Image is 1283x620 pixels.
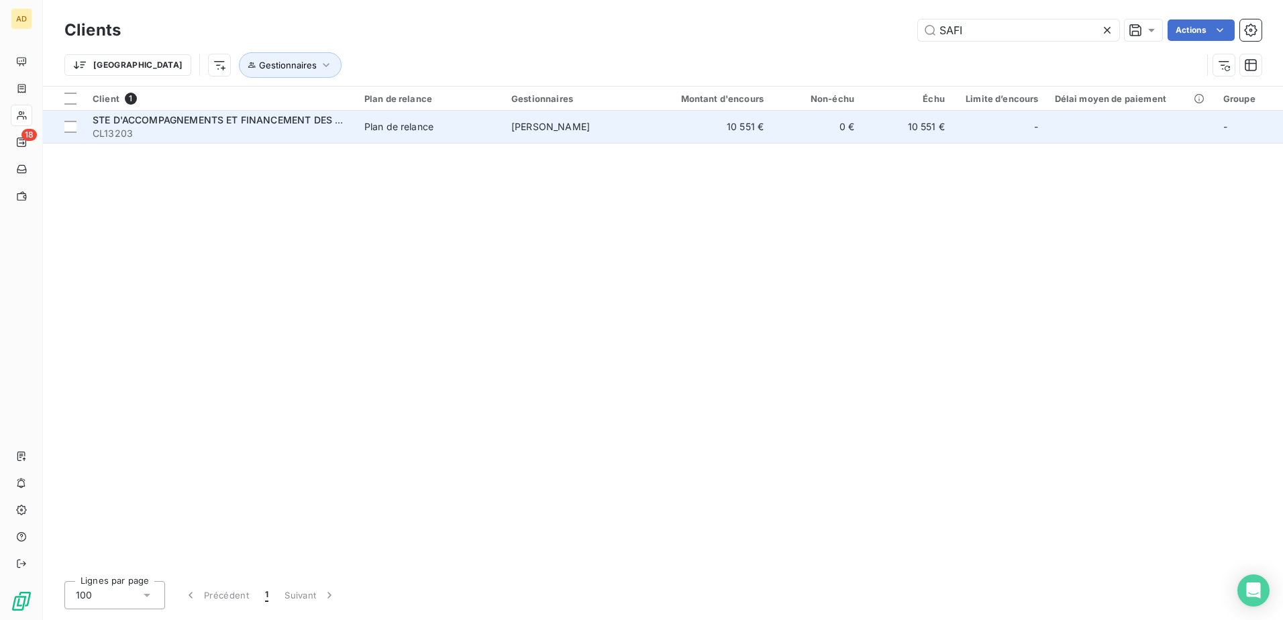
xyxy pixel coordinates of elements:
[21,129,37,141] span: 18
[257,581,276,609] button: 1
[265,588,268,602] span: 1
[772,111,862,143] td: 0 €
[511,121,590,132] span: [PERSON_NAME]
[918,19,1119,41] input: Rechercher
[93,93,119,104] span: Client
[125,93,137,105] span: 1
[1168,19,1235,41] button: Actions
[862,111,953,143] td: 10 551 €
[364,120,433,134] div: Plan de relance
[650,111,772,143] td: 10 551 €
[1034,120,1038,134] span: -
[1223,121,1227,132] span: -
[511,93,642,104] div: Gestionnaires
[93,114,435,125] span: STE D'ACCOMPAGNEMENTS ET FINANCEMENT DES ENTREPRISES - SAFIE
[64,54,191,76] button: [GEOGRAPHIC_DATA]
[11,590,32,612] img: Logo LeanPay
[870,93,945,104] div: Échu
[259,60,317,70] span: Gestionnaires
[1237,574,1270,607] div: Open Intercom Messenger
[1055,93,1207,104] div: Délai moyen de paiement
[11,8,32,30] div: AD
[1223,93,1275,104] div: Groupe
[364,93,495,104] div: Plan de relance
[76,588,92,602] span: 100
[961,93,1039,104] div: Limite d’encours
[176,581,257,609] button: Précédent
[276,581,344,609] button: Suivant
[658,93,764,104] div: Montant d'encours
[64,18,121,42] h3: Clients
[239,52,342,78] button: Gestionnaires
[93,127,348,140] span: CL13203
[780,93,854,104] div: Non-échu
